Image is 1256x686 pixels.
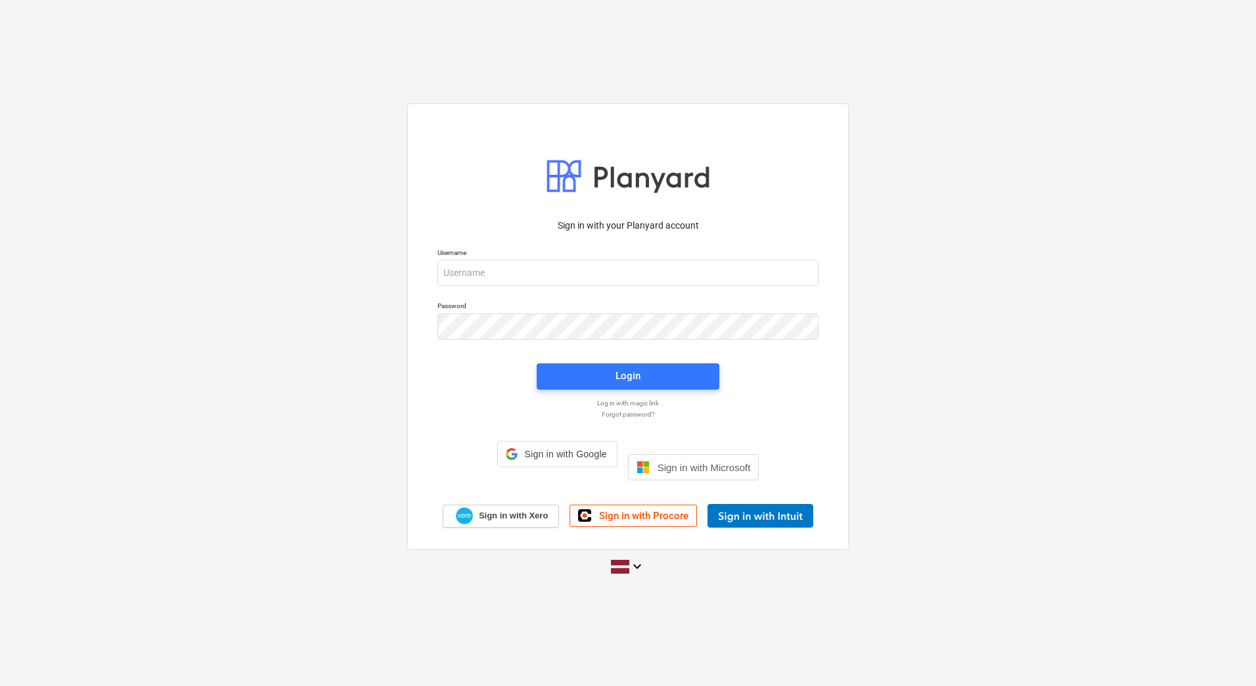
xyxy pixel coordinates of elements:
[497,441,617,467] div: Sign in with Google
[431,410,825,419] a: Forgot password?
[437,302,819,313] p: Password
[637,461,650,474] img: Microsoft logo
[491,466,624,495] iframe: Sign in with Google Button
[616,367,640,384] div: Login
[431,399,825,407] a: Log in with magic link
[599,510,688,522] span: Sign in with Procore
[437,219,819,233] p: Sign in with your Planyard account
[437,260,819,286] input: Username
[456,507,473,525] img: Xero logo
[443,505,560,528] a: Sign in with Xero
[570,505,697,527] a: Sign in with Procore
[523,449,609,459] span: Sign in with Google
[479,510,548,522] span: Sign in with Xero
[658,462,751,473] span: Sign in with Microsoft
[437,248,819,260] p: Username
[537,363,719,390] button: Login
[629,559,645,574] i: keyboard_arrow_down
